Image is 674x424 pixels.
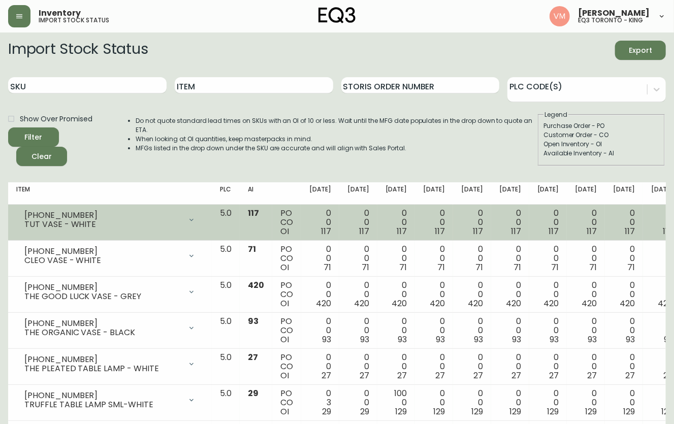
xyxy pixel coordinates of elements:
div: PO CO [280,353,293,380]
span: 27 [248,351,258,363]
div: 0 0 [423,353,445,380]
span: 29 [248,387,259,399]
div: TRUFFLE TABLE LAMP SML-WHITE [24,400,181,409]
span: 93 [474,334,483,345]
td: 5.0 [212,241,240,277]
span: 129 [471,406,483,417]
div: 0 0 [461,245,483,272]
span: 27 [360,370,369,381]
span: 93 [322,334,331,345]
span: 27 [511,370,521,381]
div: Available Inventory - AI [543,149,659,158]
div: 0 0 [347,209,369,236]
span: 29 [360,406,369,417]
span: OI [280,225,289,237]
span: OI [280,334,289,345]
span: 71 [552,262,559,273]
div: 0 0 [347,317,369,344]
span: 117 [511,225,521,237]
span: 420 [620,298,635,309]
span: 117 [587,225,597,237]
div: [PHONE_NUMBER] [24,211,181,220]
div: [PHONE_NUMBER]TUT VASE - WHITE [16,209,204,231]
div: 0 0 [537,245,559,272]
span: 117 [549,225,559,237]
div: 0 0 [386,353,407,380]
span: 129 [623,406,635,417]
div: 0 3 [309,389,331,416]
span: [PERSON_NAME] [578,9,650,17]
div: PO CO [280,209,293,236]
span: 117 [663,225,673,237]
div: 0 0 [347,389,369,416]
span: 420 [430,298,445,309]
th: [DATE] [567,182,605,205]
span: OI [280,406,289,417]
span: 27 [587,370,597,381]
div: [PHONE_NUMBER] [24,247,181,256]
span: 420 [658,298,673,309]
span: 71 [627,262,635,273]
span: 93 [626,334,635,345]
div: PO CO [280,245,293,272]
th: [DATE] [453,182,491,205]
span: 420 [354,298,369,309]
div: 0 0 [499,353,521,380]
span: 129 [509,406,521,417]
div: THE ORGANIC VASE - BLACK [24,328,181,337]
div: 0 0 [347,353,369,380]
div: 0 0 [575,281,597,308]
span: 93 [398,334,407,345]
div: 0 0 [309,317,331,344]
li: MFGs listed in the drop down under the SKU are accurate and will align with Sales Portal. [136,144,537,153]
div: PO CO [280,281,293,308]
div: 0 0 [537,353,559,380]
span: 93 [436,334,445,345]
span: 129 [661,406,673,417]
span: 420 [544,298,559,309]
div: Customer Order - CO [543,131,659,140]
span: OI [280,262,289,273]
div: 0 0 [461,317,483,344]
span: OI [280,370,289,381]
div: 0 0 [613,317,635,344]
span: 71 [400,262,407,273]
div: 0 0 [499,317,521,344]
span: 420 [316,298,331,309]
div: 0 0 [499,209,521,236]
div: THE GOOD LUCK VASE - GREY [24,292,181,301]
span: Show Over Promised [20,114,92,124]
span: 27 [398,370,407,381]
span: 420 [248,279,264,291]
th: [DATE] [377,182,415,205]
div: 0 0 [651,317,673,344]
img: 0f63483a436850f3a2e29d5ab35f16df [550,6,570,26]
div: 100 0 [386,389,407,416]
td: 5.0 [212,313,240,349]
div: 0 0 [309,245,331,272]
div: 0 0 [613,353,635,380]
span: 117 [359,225,369,237]
span: 93 [588,334,597,345]
div: [PHONE_NUMBER]THE ORGANIC VASE - BLACK [16,317,204,339]
div: [PHONE_NUMBER]THE PLEATED TABLE LAMP - WHITE [16,353,204,375]
span: 117 [625,225,635,237]
span: 29 [322,406,331,417]
span: Export [623,44,658,57]
div: [PHONE_NUMBER] [24,319,181,328]
span: 71 [437,262,445,273]
th: [DATE] [301,182,339,205]
div: 0 0 [386,209,407,236]
span: 71 [362,262,369,273]
td: 5.0 [212,349,240,385]
span: 71 [589,262,597,273]
span: 71 [665,262,673,273]
div: 0 0 [537,389,559,416]
div: 0 0 [309,281,331,308]
div: 0 0 [613,209,635,236]
div: 0 0 [575,353,597,380]
span: 71 [513,262,521,273]
div: 0 0 [537,209,559,236]
div: 0 0 [309,209,331,236]
span: 420 [392,298,407,309]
